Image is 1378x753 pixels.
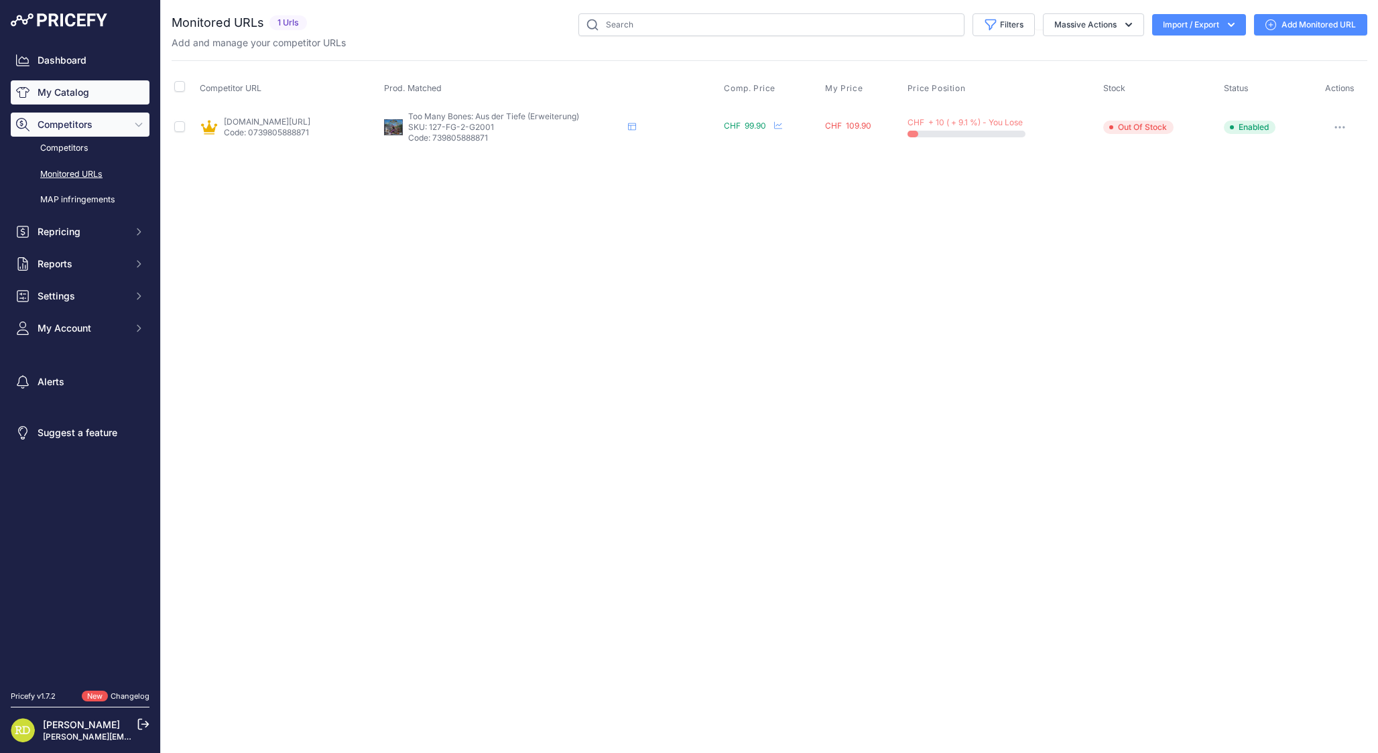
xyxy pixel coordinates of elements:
span: Competitor URL [200,83,261,93]
a: [PERSON_NAME][EMAIL_ADDRESS][DOMAIN_NAME] [43,732,249,742]
p: Code: 0739805888871 [224,127,310,138]
div: Pricefy v1.7.2 [11,691,56,702]
a: [PERSON_NAME] [43,719,120,730]
h2: Monitored URLs [172,13,264,32]
a: Add Monitored URL [1254,14,1367,36]
p: Add and manage your competitor URLs [172,36,346,50]
span: Reports [38,257,125,271]
button: Price Position [907,83,968,94]
a: Monitored URLs [11,163,149,186]
span: Status [1224,83,1249,93]
button: Competitors [11,113,149,137]
p: SKU: 127-FG-2-G2001 [408,122,623,133]
nav: Sidebar [11,48,149,675]
span: Enabled [1224,121,1275,134]
button: Filters [973,13,1035,36]
button: Import / Export [1152,14,1246,36]
span: My Price [825,83,863,94]
span: Competitors [38,118,125,131]
span: Comp. Price [724,83,775,94]
span: New [82,691,108,702]
a: My Catalog [11,80,149,105]
button: Settings [11,284,149,308]
button: Repricing [11,220,149,244]
a: Competitors [11,137,149,160]
span: CHF 109.90 [825,121,871,131]
img: Pricefy Logo [11,13,107,27]
a: Changelog [111,691,149,701]
a: Alerts [11,370,149,394]
p: Code: 739805888871 [408,133,623,143]
span: 1 Urls [269,15,307,31]
span: CHF + 10 ( + 9.1 %) - You Lose [907,117,1023,127]
span: Stock [1103,83,1125,93]
span: Too Many Bones: Aus der Tiefe (Erweiterung) [408,111,579,121]
button: My Account [11,316,149,340]
span: Price Position [907,83,965,94]
input: Search [578,13,964,36]
button: My Price [825,83,865,94]
span: My Account [38,322,125,335]
span: Prod. Matched [384,83,442,93]
button: Reports [11,252,149,276]
span: CHF 99.90 [724,121,766,131]
span: Repricing [38,225,125,238]
button: Comp. Price [724,83,778,94]
button: Massive Actions [1043,13,1144,36]
span: Actions [1325,83,1355,93]
a: Dashboard [11,48,149,72]
a: [DOMAIN_NAME][URL] [224,117,310,127]
span: Out Of Stock [1103,121,1174,134]
a: Suggest a feature [11,421,149,445]
a: MAP infringements [11,188,149,212]
span: Settings [38,289,125,303]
